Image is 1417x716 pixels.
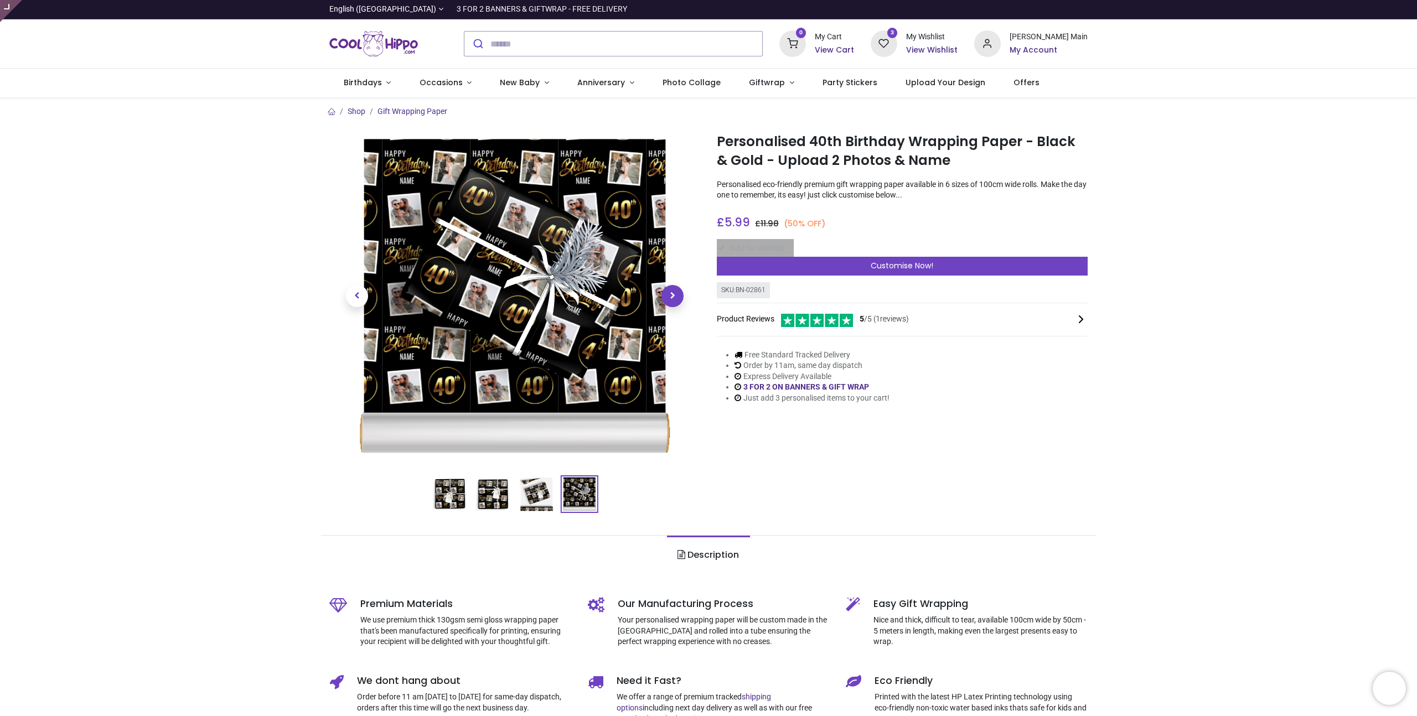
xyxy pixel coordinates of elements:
a: English ([GEOGRAPHIC_DATA]) [329,4,443,15]
div: SKU: BN-02861 [717,282,770,298]
img: BN-02861-02 [475,476,511,512]
img: BN-02861-04 [562,476,597,512]
div: [PERSON_NAME] Main [1010,32,1088,43]
img: Cool Hippo [329,28,418,59]
sup: 0 [796,28,806,38]
span: Customise Now! [871,260,933,271]
a: Next [645,180,700,412]
img: BN-02861-03 [519,476,554,512]
h5: We dont hang about [357,674,571,688]
a: shipping options [617,692,771,712]
a: Birthdays [329,69,405,97]
span: /5 ( 1 reviews) [860,314,909,325]
a: 3 [871,39,897,48]
a: Logo of Cool Hippo [329,28,418,59]
p: Your personalised wrapping paper will be custom made in the [GEOGRAPHIC_DATA] and rolled into a t... [618,615,830,647]
h5: Our Manufacturing Process [618,597,830,611]
div: 3 FOR 2 BANNERS & GIFTWRAP - FREE DELIVERY [457,4,627,15]
a: View Cart [815,45,854,56]
span: New Baby [500,77,540,88]
h5: Need it Fast? [617,674,830,688]
p: Personalised eco-friendly premium gift wrapping paper available in 6 sizes of 100cm wide rolls. M... [717,179,1088,201]
span: 11.98 [761,218,779,229]
a: Shop [348,107,365,116]
span: 5.99 [725,214,750,230]
span: Previous [346,285,368,307]
a: 0 [779,39,806,48]
a: View Wishlist [906,45,958,56]
h5: Easy Gift Wrapping [873,597,1088,611]
a: Previous [329,180,385,412]
h1: Personalised 40th Birthday Wrapping Paper - Black & Gold - Upload 2 Photos & Name [717,132,1088,170]
div: My Cart [815,32,854,43]
span: Giftwrap [749,77,785,88]
li: Free Standard Tracked Delivery [735,350,889,361]
sup: 3 [887,28,898,38]
p: Order before 11 am [DATE] to [DATE] for same-day dispatch, orders after this time will go the nex... [357,692,571,713]
p: We use premium thick 130gsm semi gloss wrapping paper that's been manufactured specifically for p... [360,615,571,647]
div: Product Reviews [717,312,1088,327]
img: Personalised 40th Birthday Wrapping Paper - Black & Gold - Upload 2 Photos & Name [432,476,468,512]
li: Order by 11am, same day dispatch [735,360,889,371]
a: Occasions [405,69,486,97]
h5: Eco Friendly [875,674,1088,688]
span: Anniversary [577,77,625,88]
a: 3 FOR 2 ON BANNERS & GIFT WRAP [743,382,869,391]
span: Photo Collage [663,77,721,88]
a: Gift Wrapping Paper [377,107,447,116]
span: Occasions [420,77,463,88]
a: Description [667,536,749,574]
small: (50% OFF) [784,218,826,230]
span: Party Stickers [823,77,877,88]
span: £ [717,214,750,230]
a: Anniversary [563,69,648,97]
iframe: Brevo live chat [1373,672,1406,705]
iframe: Customer reviews powered by Trustpilot [855,4,1088,15]
span: 5 [860,314,864,323]
span: Next [661,285,684,307]
a: New Baby [486,69,563,97]
span: Upload Your Design [906,77,985,88]
a: Giftwrap [735,69,808,97]
img: BN-02861-04 [349,130,681,462]
button: Submit [464,32,490,56]
span: Offers [1013,77,1040,88]
div: My Wishlist [906,32,958,43]
span: £ [755,218,779,229]
p: Nice and thick, difficult to tear, available 100cm wide by 50cm - 5 meters in length, making even... [873,615,1088,647]
a: My Account [1010,45,1088,56]
li: Express Delivery Available [735,371,889,382]
li: Just add 3 personalised items to your cart! [735,393,889,404]
span: Birthdays [344,77,382,88]
h5: Premium Materials [360,597,571,611]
